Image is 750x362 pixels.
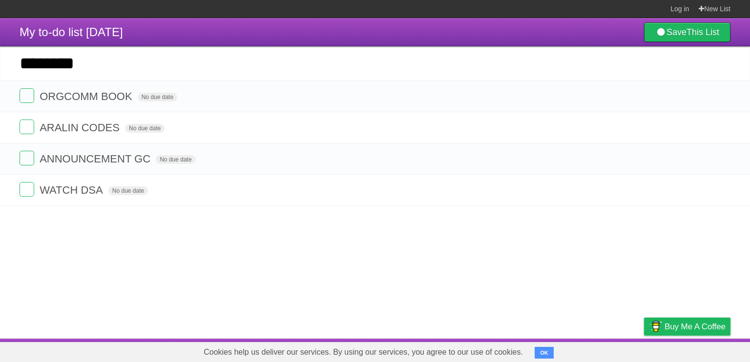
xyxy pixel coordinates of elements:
a: Privacy [631,341,657,360]
span: My to-do list [DATE] [20,25,123,39]
span: No due date [156,155,195,164]
span: No due date [125,124,165,133]
span: WATCH DSA [40,184,105,196]
a: Developers [546,341,586,360]
button: OK [535,347,554,359]
a: About [514,341,535,360]
span: Cookies help us deliver our services. By using our services, you agree to our use of cookies. [194,342,533,362]
span: No due date [108,186,148,195]
b: This List [687,27,719,37]
span: ARALIN CODES [40,121,122,134]
a: SaveThis List [644,22,730,42]
label: Done [20,151,34,165]
span: No due date [138,93,177,101]
a: Suggest a feature [669,341,730,360]
label: Done [20,88,34,103]
span: Buy me a coffee [665,318,726,335]
a: Buy me a coffee [644,318,730,336]
span: ORGCOMM BOOK [40,90,134,102]
span: ANNOUNCEMENT GC [40,153,153,165]
img: Buy me a coffee [649,318,662,335]
label: Done [20,182,34,197]
label: Done [20,120,34,134]
a: Terms [598,341,620,360]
